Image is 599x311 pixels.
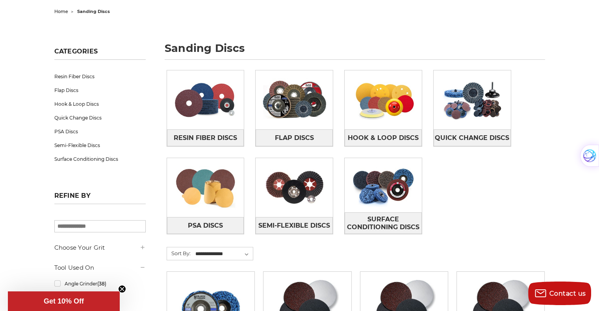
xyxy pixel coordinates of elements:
[54,125,146,138] a: PSA Discs
[345,129,422,146] a: Hook & Loop Discs
[174,131,237,145] span: Resin Fiber Discs
[435,131,509,145] span: Quick Change Discs
[97,281,106,287] span: (38)
[54,9,68,14] a: home
[256,217,333,234] a: Semi-Flexible Discs
[54,83,146,97] a: Flap Discs
[194,248,253,260] select: Sort By:
[77,9,110,14] span: sanding discs
[54,97,146,111] a: Hook & Loop Discs
[188,219,223,232] span: PSA Discs
[54,138,146,152] a: Semi-Flexible Discs
[54,70,146,83] a: Resin Fiber Discs
[118,285,126,293] button: Close teaser
[8,291,120,311] div: Get 10% OffClose teaser
[256,160,333,215] img: Semi-Flexible Discs
[167,129,244,146] a: Resin Fiber Discs
[54,263,146,272] h5: Tool Used On
[256,129,333,146] a: Flap Discs
[345,213,421,234] span: Surface Conditioning Discs
[345,73,422,127] img: Hook & Loop Discs
[167,160,244,215] img: PSA Discs
[256,73,333,127] img: Flap Discs
[54,243,146,252] h5: Choose Your Grit
[434,129,511,146] a: Quick Change Discs
[345,158,422,212] img: Surface Conditioning Discs
[44,297,84,305] span: Get 10% Off
[434,73,511,127] img: Quick Change Discs
[167,73,244,127] img: Resin Fiber Discs
[528,282,591,305] button: Contact us
[348,131,419,145] span: Hook & Loop Discs
[54,111,146,125] a: Quick Change Discs
[275,131,314,145] span: Flap Discs
[345,212,422,234] a: Surface Conditioning Discs
[167,247,191,259] label: Sort By:
[54,192,146,204] h5: Refine by
[549,290,586,297] span: Contact us
[165,43,545,60] h1: sanding discs
[54,277,146,291] a: Angle Grinder
[167,217,244,234] a: PSA Discs
[258,219,330,232] span: Semi-Flexible Discs
[54,152,146,166] a: Surface Conditioning Discs
[54,48,146,60] h5: Categories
